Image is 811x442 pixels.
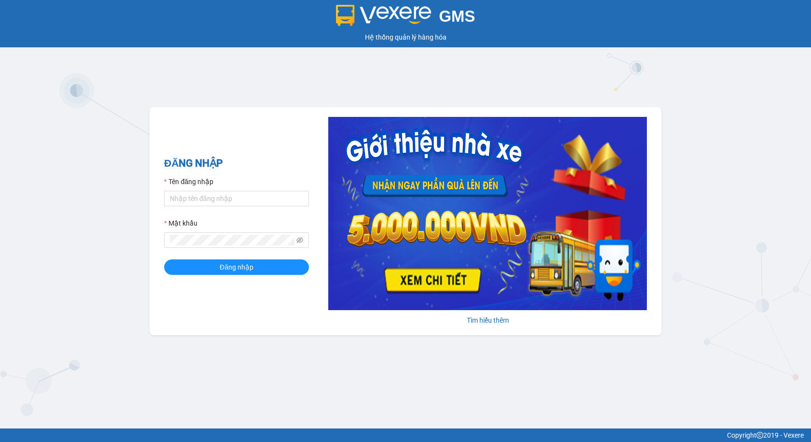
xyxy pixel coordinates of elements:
[756,432,763,439] span: copyright
[164,176,213,187] label: Tên đăng nhập
[164,156,309,171] h2: ĐĂNG NHẬP
[164,259,309,275] button: Đăng nhập
[328,315,647,326] div: Tìm hiểu thêm
[164,218,197,228] label: Mật khẩu
[336,14,475,22] a: GMS
[336,5,432,26] img: logo 2
[220,262,253,272] span: Đăng nhập
[7,430,804,441] div: Copyright 2019 - Vexere
[2,32,809,43] div: Hệ thống quản lý hàng hóa
[296,237,303,243] span: eye-invisible
[170,235,294,245] input: Mật khẩu
[439,7,475,25] span: GMS
[164,191,309,206] input: Tên đăng nhập
[328,117,647,310] img: banner-0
